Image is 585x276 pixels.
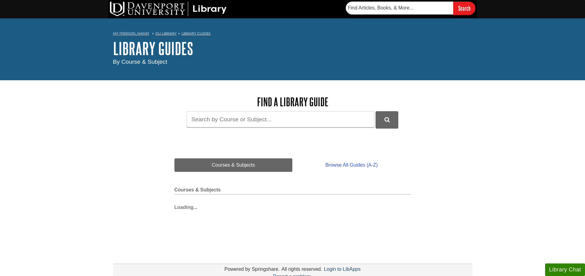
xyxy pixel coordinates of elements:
h2: Find a Library Guide [174,96,411,108]
a: Browse All Guides (A-Z) [292,158,411,172]
a: Library Guides [181,31,211,36]
a: My [PERSON_NAME] [113,31,149,36]
div: All rights reserved. [280,267,323,272]
form: Searches DU Library's articles, books, and more [346,2,475,15]
div: Powered by Springshare. [224,267,281,272]
img: DU Library [110,2,227,16]
div: By Course & Subject [113,58,472,66]
i: Search Library Guides [384,117,390,123]
nav: breadcrumb [113,29,472,39]
h2: Courses & Subjects [174,187,411,195]
div: Loading... [174,201,411,211]
button: Library Chat [545,263,585,276]
a: Courses & Subjects [174,158,293,172]
input: Search by Course or Subject... [187,111,374,127]
a: Login to LibApps [324,267,361,272]
h1: Library Guides [113,39,472,58]
input: Find Articles, Books, & More... [346,2,453,14]
input: Search [453,2,475,15]
a: DU Library [155,31,177,36]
